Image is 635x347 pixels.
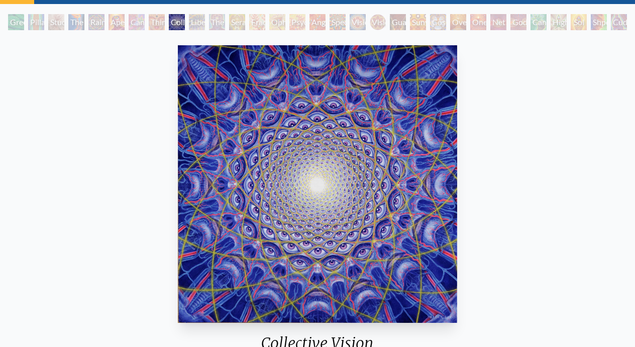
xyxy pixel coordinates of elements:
[68,14,84,30] div: The Torch
[410,14,426,30] div: Sunyata
[470,14,486,30] div: One
[209,14,225,30] div: The Seer
[490,14,506,30] div: Net of Being
[571,14,587,30] div: Sol Invictus
[249,14,265,30] div: Fractal Eyes
[531,14,547,30] div: Cannafist
[450,14,466,30] div: Oversoul
[350,14,366,30] div: Vision Crystal
[28,14,44,30] div: Pillar of Awareness
[510,14,526,30] div: Godself
[189,14,205,30] div: Liberation Through Seeing
[229,14,245,30] div: Seraphic Transport Docking on the Third Eye
[269,14,285,30] div: Ophanic Eyelash
[109,14,125,30] div: Aperture
[289,14,305,30] div: Psychomicrograph of a Fractal Paisley Cherub Feather Tip
[430,14,446,30] div: Cosmic Elf
[330,14,346,30] div: Spectral Lotus
[309,14,326,30] div: Angel Skin
[149,14,165,30] div: Third Eye Tears of Joy
[8,14,24,30] div: Green Hand
[370,14,386,30] div: Vision Crystal Tondo
[88,14,104,30] div: Rainbow Eye Ripple
[591,14,607,30] div: Shpongled
[611,14,627,30] div: Cuddle
[551,14,567,30] div: Higher Vision
[169,14,185,30] div: Collective Vision
[129,14,145,30] div: Cannabis Sutra
[390,14,406,30] div: Guardian of Infinite Vision
[178,45,457,323] img: Collective-Vision-1995-Alex-Grey-watermarked.jpg
[48,14,64,30] div: Study for the Great Turn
